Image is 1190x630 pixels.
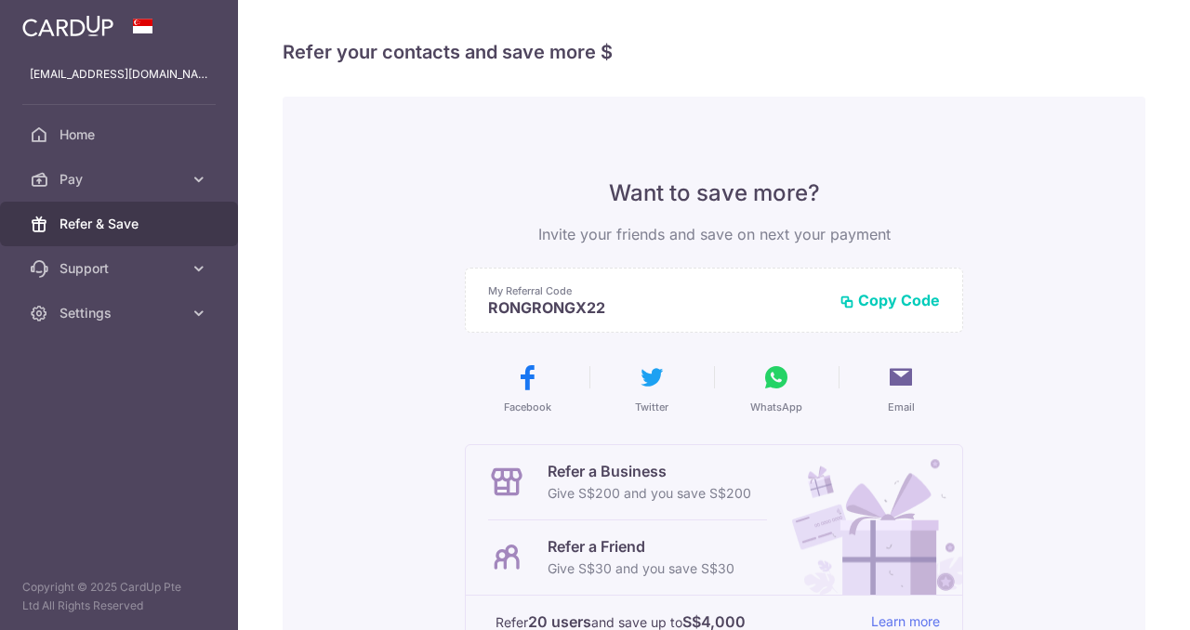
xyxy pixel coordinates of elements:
p: RONGRONGX22 [488,298,825,317]
img: CardUp [22,15,113,37]
span: Support [59,259,182,278]
img: Refer [774,445,962,595]
p: Invite your friends and save on next your payment [465,223,963,245]
button: Email [846,362,956,414]
span: Twitter [635,400,668,414]
iframe: 打开一个小组件，您可以在其中找到更多信息 [1075,574,1171,621]
p: Refer a Friend [548,535,734,558]
button: WhatsApp [721,362,831,414]
h4: Refer your contacts and save more $ [283,37,1145,67]
button: Copy Code [840,291,940,309]
p: Refer a Business [548,460,751,482]
p: My Referral Code [488,283,825,298]
p: Give S$30 and you save S$30 [548,558,734,580]
p: Give S$200 and you save S$200 [548,482,751,505]
button: Facebook [472,362,582,414]
span: WhatsApp [750,400,802,414]
p: [EMAIL_ADDRESS][DOMAIN_NAME] [30,65,208,84]
p: Want to save more? [465,178,963,208]
span: Facebook [504,400,551,414]
span: Email [888,400,915,414]
span: Home [59,125,182,144]
span: Settings [59,304,182,322]
button: Twitter [597,362,707,414]
span: Refer & Save [59,215,182,233]
span: Pay [59,170,182,189]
